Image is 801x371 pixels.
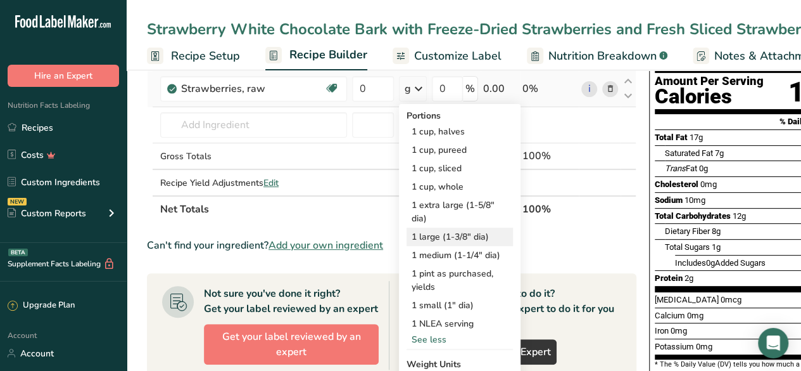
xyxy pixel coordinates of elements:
div: Can't find your ingredient? [147,238,636,253]
div: 1 cup, halves [407,122,513,141]
div: 1 NLEA serving [407,315,513,333]
span: Sodium [655,195,683,205]
span: Dietary Fiber [665,226,710,236]
div: 1 pint as purchased, yields [407,264,513,296]
div: 1 cup, sliced [407,159,513,178]
span: Add your own ingredient [268,238,383,253]
span: 0g [706,258,715,268]
span: [MEDICAL_DATA] [655,295,719,304]
a: Recipe Builder [265,41,367,71]
span: Saturated Fat [665,148,713,158]
input: Add Ingredient [160,112,347,138]
div: Strawberries, raw [181,81,324,96]
div: See less [407,333,513,346]
div: 1 large (1-3/8" dia) [407,228,513,246]
span: Customize Label [414,48,501,65]
span: Protein [655,273,683,283]
th: Net Totals [158,195,481,222]
div: 1 cup, pureed [407,141,513,159]
div: Recipe Yield Adjustments [160,176,347,190]
div: 1 medium (1-1/4" dia) [407,246,513,264]
span: 0mg [700,179,717,189]
span: Nutrition Breakdown [548,48,657,65]
div: 1 small (1" dia) [407,296,513,315]
span: Calcium [655,311,685,320]
div: Amount Per Serving [655,75,764,88]
div: g [405,81,411,96]
i: Trans [665,164,686,173]
th: 100% [520,195,579,222]
div: 0.00 [483,81,517,96]
div: 0% [522,81,576,96]
div: 100% [522,148,576,164]
div: Open Intercom Messenger [758,328,788,358]
div: Don't have time to do it? Hire a labeling expert to do it for you [441,286,614,316]
a: i [581,81,597,97]
span: 0mg [671,326,687,335]
span: Edit [263,177,279,189]
span: 8g [712,226,721,236]
span: 0mg [687,311,703,320]
span: 0g [699,164,708,173]
span: Includes Added Sugars [675,258,766,268]
span: Recipe Setup [171,48,240,65]
span: 10mg [684,195,705,205]
div: Portions [407,109,513,122]
a: Recipe Setup [147,42,240,70]
span: 12g [733,211,746,221]
span: Fat [665,164,697,173]
div: Weight Units [407,358,513,371]
span: Recipe Builder [289,46,367,63]
div: 1 extra large (1-5/8" dia) [407,196,513,228]
a: Nutrition Breakdown [527,42,667,70]
span: Iron [655,326,669,335]
div: Upgrade Plan [8,299,75,312]
span: 0mcg [721,295,741,304]
button: Hire an Expert [8,65,119,87]
span: Total Carbohydrates [655,211,731,221]
span: 2g [684,273,693,283]
span: Cholesterol [655,179,698,189]
div: Not sure you've done it right? Get your label reviewed by an expert [204,286,378,316]
div: Calories [655,88,764,106]
a: Customize Label [393,42,501,70]
span: Total Fat [655,133,688,142]
span: Total Sugars [665,242,710,252]
div: Custom Reports [8,207,86,220]
span: 1g [712,242,721,252]
button: Get your label reviewed by an expert [204,324,379,365]
div: NEW [8,198,27,205]
div: Gross Totals [160,150,347,163]
span: 17g [690,133,703,142]
span: 7g [715,148,724,158]
span: 0mg [696,342,712,351]
span: Potassium [655,342,694,351]
div: BETA [8,249,28,256]
div: 1 cup, whole [407,178,513,196]
span: Get your label reviewed by an expert [210,329,373,360]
